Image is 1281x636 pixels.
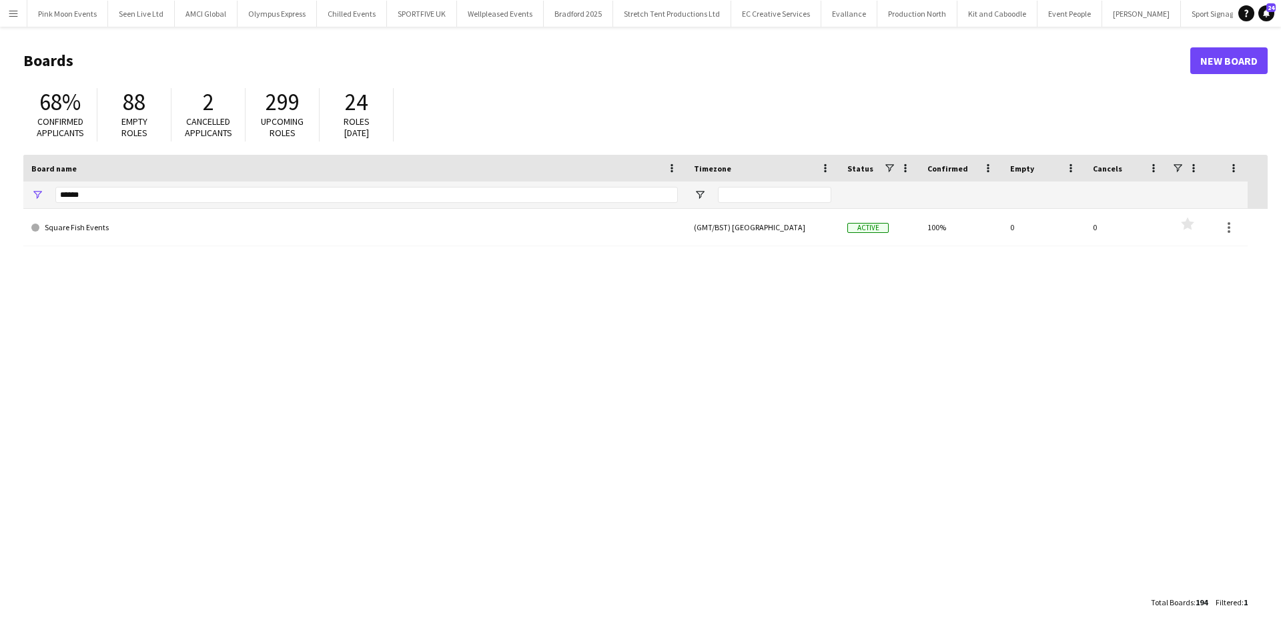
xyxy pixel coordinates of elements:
[185,115,232,139] span: Cancelled applicants
[1010,164,1034,174] span: Empty
[919,209,1002,246] div: 100%
[718,187,831,203] input: Timezone Filter Input
[31,209,678,246] a: Square Fish Events
[1216,597,1242,607] span: Filtered
[266,87,300,117] span: 299
[344,115,370,139] span: Roles [DATE]
[821,1,877,27] button: Evallance
[1258,5,1274,21] a: 24
[847,164,873,174] span: Status
[317,1,387,27] button: Chilled Events
[1151,589,1208,615] div: :
[1085,209,1168,246] div: 0
[238,1,317,27] button: Olympus Express
[927,164,968,174] span: Confirmed
[731,1,821,27] button: EC Creative Services
[1216,589,1248,615] div: :
[31,164,77,174] span: Board name
[175,1,238,27] button: AMCI Global
[877,1,957,27] button: Production North
[694,164,731,174] span: Timezone
[203,87,214,117] span: 2
[108,1,175,27] button: Seen Live Ltd
[27,1,108,27] button: Pink Moon Events
[1181,1,1249,27] button: Sport Signage
[345,87,368,117] span: 24
[23,51,1190,71] h1: Boards
[957,1,1037,27] button: Kit and Caboodle
[1093,164,1122,174] span: Cancels
[31,189,43,201] button: Open Filter Menu
[544,1,613,27] button: Bradford 2025
[1190,47,1268,74] a: New Board
[457,1,544,27] button: Wellpleased Events
[1266,3,1276,12] span: 24
[55,187,678,203] input: Board name Filter Input
[1151,597,1194,607] span: Total Boards
[1196,597,1208,607] span: 194
[37,115,84,139] span: Confirmed applicants
[121,115,147,139] span: Empty roles
[123,87,145,117] span: 88
[39,87,81,117] span: 68%
[847,223,889,233] span: Active
[613,1,731,27] button: Stretch Tent Productions Ltd
[1102,1,1181,27] button: [PERSON_NAME]
[1244,597,1248,607] span: 1
[686,209,839,246] div: (GMT/BST) [GEOGRAPHIC_DATA]
[1037,1,1102,27] button: Event People
[694,189,706,201] button: Open Filter Menu
[387,1,457,27] button: SPORTFIVE UK
[1002,209,1085,246] div: 0
[261,115,304,139] span: Upcoming roles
